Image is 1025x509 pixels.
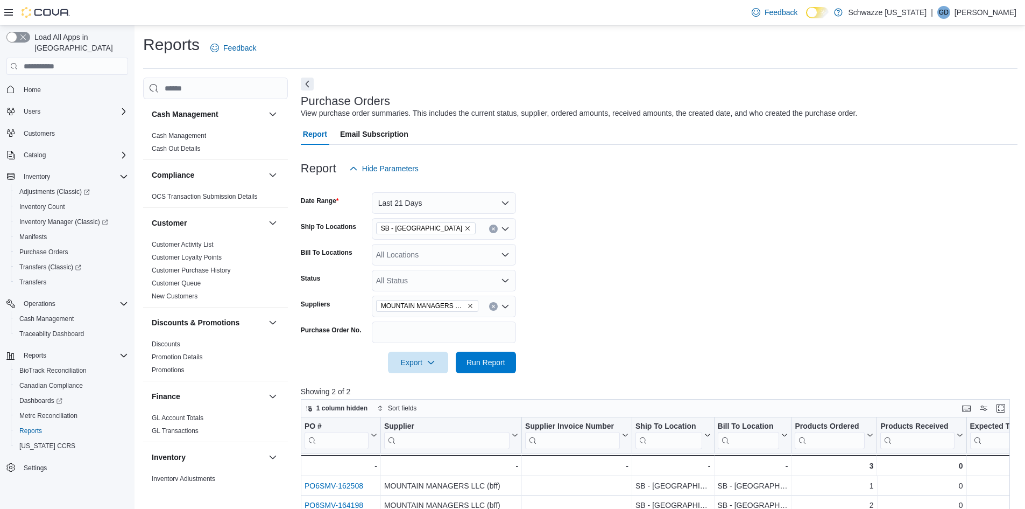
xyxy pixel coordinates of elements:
span: Load All Apps in [GEOGRAPHIC_DATA] [30,32,128,53]
button: Customer [152,218,264,228]
button: Traceabilty Dashboard [11,326,132,341]
button: Cash Management [266,108,279,121]
a: GL Transactions [152,427,199,435]
a: Dashboards [15,394,67,407]
button: Hide Parameters [345,158,423,179]
p: Showing 2 of 2 [301,386,1017,397]
a: Cash Out Details [152,145,201,152]
div: 3 [795,459,873,472]
div: Supplier Invoice Number [525,422,620,432]
button: Open list of options [501,225,510,233]
button: Enter fullscreen [994,402,1007,415]
span: Customer Loyalty Points [152,253,222,262]
button: Clear input [489,302,498,311]
span: Inventory Manager (Classic) [19,218,108,226]
div: SB - [GEOGRAPHIC_DATA] [717,479,788,492]
span: Adjustments (Classic) [19,187,90,196]
button: Reports [2,348,132,363]
button: Ship To Location [635,422,711,449]
h3: Finance [152,391,180,402]
a: Customer Loyalty Points [152,254,222,261]
span: Customer Activity List [152,240,214,249]
label: Suppliers [301,300,330,309]
button: Remove MOUNTAIN MANAGERS LLC (bff) from selection in this group [467,303,473,309]
a: [US_STATE] CCRS [15,440,80,452]
span: Sort fields [388,404,416,413]
span: Reports [24,351,46,360]
button: Export [388,352,448,373]
label: Ship To Locations [301,222,356,231]
div: - [635,459,711,472]
span: Metrc Reconciliation [19,412,77,420]
span: Transfers [19,278,46,287]
a: Inventory Count [15,200,69,213]
button: Products Ordered [795,422,873,449]
span: BioTrack Reconciliation [19,366,87,375]
button: Finance [266,390,279,403]
span: Email Subscription [340,123,408,145]
span: MOUNTAIN MANAGERS LLC (bff) [381,301,465,311]
a: Manifests [15,231,51,243]
span: Home [19,82,128,96]
div: - [525,459,628,472]
a: Customer Queue [152,280,201,287]
span: Catalog [19,149,128,162]
a: Inventory Adjustments [152,475,215,483]
span: OCS Transaction Submission Details [152,192,258,201]
a: Metrc Reconciliation [15,409,82,422]
div: PO # URL [305,422,369,449]
a: Purchase Orders [15,246,73,259]
a: Customers [19,127,59,140]
a: Customer Purchase History [152,267,231,274]
div: Finance [143,412,288,442]
a: Home [19,83,45,96]
button: Reports [19,349,51,362]
button: Inventory Count [11,199,132,214]
h3: Purchase Orders [301,95,390,108]
p: [PERSON_NAME] [955,6,1016,19]
button: Keyboard shortcuts [960,402,973,415]
button: Users [19,105,45,118]
button: Purchase Orders [11,245,132,260]
h3: Compliance [152,170,194,180]
div: Supplier [384,422,510,449]
span: Dashboards [19,396,62,405]
button: [US_STATE] CCRS [11,438,132,454]
span: Inventory Manager (Classic) [15,215,128,228]
div: Ship To Location [635,422,702,449]
span: Manifests [19,233,47,241]
button: Compliance [152,170,264,180]
span: Hide Parameters [362,163,419,174]
button: Bill To Location [717,422,788,449]
span: Export [394,352,442,373]
div: Products Received [880,422,954,449]
button: Last 21 Days [372,192,516,214]
span: Run Report [466,357,505,368]
span: Users [19,105,128,118]
span: GL Transactions [152,427,199,435]
span: 1 column hidden [316,404,367,413]
label: Date Range [301,197,339,205]
div: Compliance [143,190,288,207]
div: PO # [305,422,369,432]
span: [US_STATE] CCRS [19,442,75,450]
a: PO6SMV-162508 [305,482,363,490]
button: Inventory [19,170,54,183]
div: Bill To Location [717,422,779,432]
a: Transfers (Classic) [11,260,132,275]
span: Metrc Reconciliation [15,409,128,422]
span: Inventory Count [15,200,128,213]
button: Catalog [2,148,132,163]
button: Discounts & Promotions [266,316,279,329]
span: SB - Brighton [376,222,476,234]
span: Reports [19,349,128,362]
button: Users [2,104,132,119]
button: Transfers [11,275,132,290]
img: Cova [22,7,70,18]
button: Operations [19,297,60,310]
a: Feedback [747,2,802,23]
span: Settings [19,461,128,475]
p: Schwazze [US_STATE] [848,6,927,19]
